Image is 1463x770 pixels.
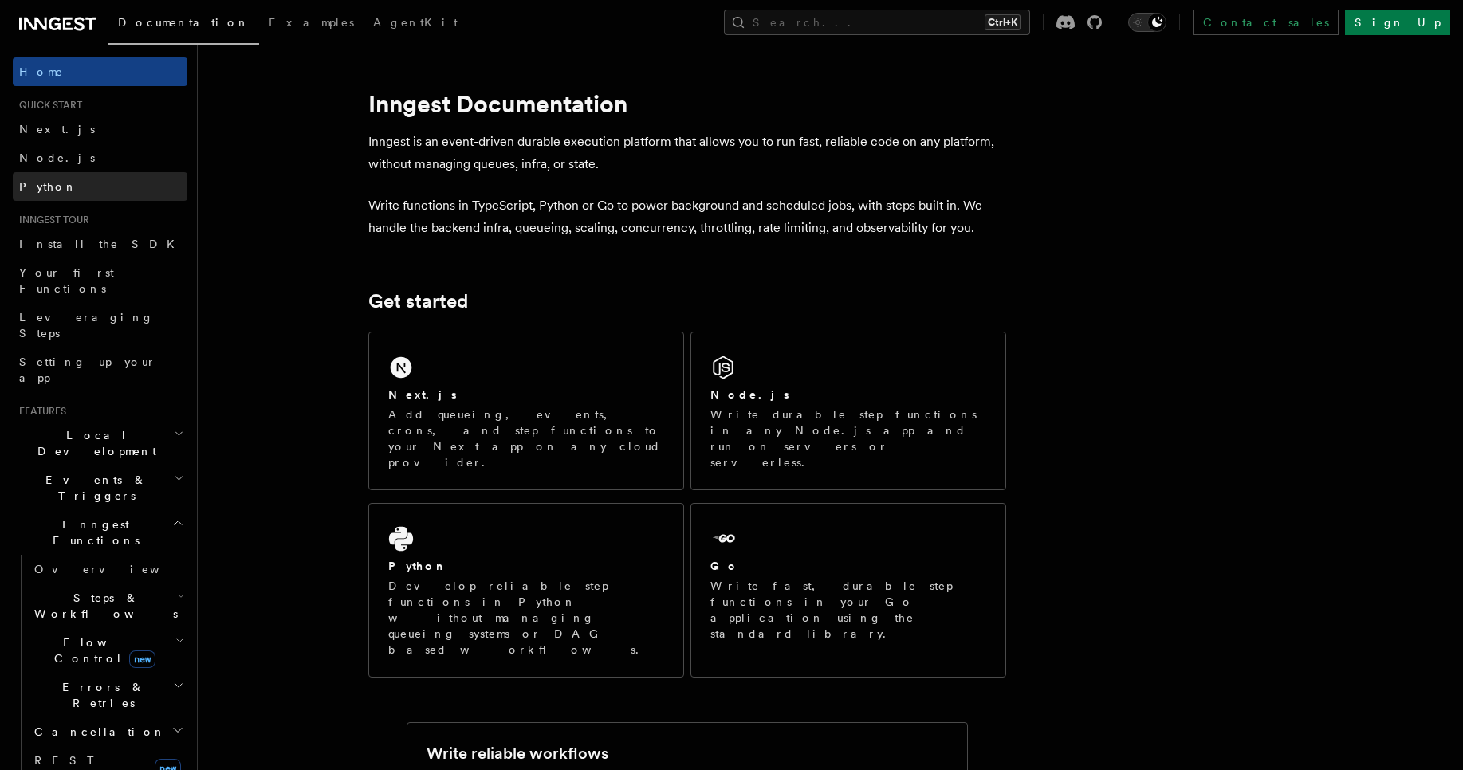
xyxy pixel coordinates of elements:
span: Overview [34,563,199,576]
button: Local Development [13,421,187,466]
h2: Go [710,558,739,574]
span: Flow Control [28,634,175,666]
button: Errors & Retries [28,673,187,717]
button: Inngest Functions [13,510,187,555]
a: Get started [368,290,468,312]
span: Local Development [13,427,174,459]
a: AgentKit [364,5,467,43]
h1: Inngest Documentation [368,89,1006,118]
button: Toggle dark mode [1128,13,1166,32]
span: Home [19,64,64,80]
button: Cancellation [28,717,187,746]
button: Search...Ctrl+K [724,10,1030,35]
p: Develop reliable step functions in Python without managing queueing systems or DAG based workflows. [388,578,664,658]
a: Examples [259,5,364,43]
span: Quick start [13,99,82,112]
a: Setting up your app [13,348,187,392]
button: Steps & Workflows [28,583,187,628]
span: Your first Functions [19,266,114,295]
span: Steps & Workflows [28,590,178,622]
h2: Python [388,558,447,574]
span: Cancellation [28,724,166,740]
p: Inngest is an event-driven durable execution platform that allows you to run fast, reliable code ... [368,131,1006,175]
p: Write fast, durable step functions in your Go application using the standard library. [710,578,986,642]
span: Node.js [19,151,95,164]
kbd: Ctrl+K [985,14,1021,30]
a: Node.jsWrite durable step functions in any Node.js app and run on servers or serverless. [690,332,1006,490]
a: PythonDevelop reliable step functions in Python without managing queueing systems or DAG based wo... [368,503,684,678]
span: Inngest Functions [13,517,172,548]
span: AgentKit [373,16,458,29]
a: Node.js [13,143,187,172]
p: Write durable step functions in any Node.js app and run on servers or serverless. [710,407,986,470]
span: Documentation [118,16,250,29]
span: Next.js [19,123,95,136]
p: Add queueing, events, crons, and step functions to your Next app on any cloud provider. [388,407,664,470]
a: Next.jsAdd queueing, events, crons, and step functions to your Next app on any cloud provider. [368,332,684,490]
a: Next.js [13,115,187,143]
a: Your first Functions [13,258,187,303]
span: Inngest tour [13,214,89,226]
span: Leveraging Steps [19,311,154,340]
span: Install the SDK [19,238,184,250]
span: Python [19,180,77,193]
button: Events & Triggers [13,466,187,510]
button: Flow Controlnew [28,628,187,673]
a: Leveraging Steps [13,303,187,348]
span: Examples [269,16,354,29]
a: Sign Up [1345,10,1450,35]
span: Events & Triggers [13,472,174,504]
span: Errors & Retries [28,679,173,711]
span: Features [13,405,66,418]
a: Contact sales [1193,10,1339,35]
span: Setting up your app [19,356,156,384]
a: Python [13,172,187,201]
a: Overview [28,555,187,583]
h2: Write reliable workflows [427,742,608,764]
span: new [129,650,155,668]
h2: Node.js [710,387,789,403]
h2: Next.js [388,387,457,403]
p: Write functions in TypeScript, Python or Go to power background and scheduled jobs, with steps bu... [368,194,1006,239]
a: GoWrite fast, durable step functions in your Go application using the standard library. [690,503,1006,678]
a: Documentation [108,5,259,45]
a: Home [13,57,187,86]
a: Install the SDK [13,230,187,258]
